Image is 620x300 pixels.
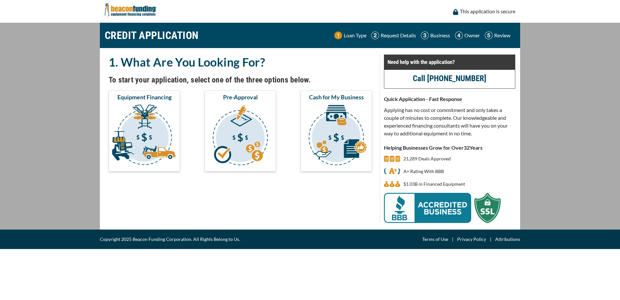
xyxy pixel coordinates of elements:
[105,26,199,45] h1: CREDIT APPLICATION
[223,93,258,101] span: Pre-Approval
[302,104,371,169] img: Cash for My Business
[334,31,342,39] img: Step 1
[309,93,364,101] span: Cash for My Business
[205,90,276,171] button: Pre-Approval
[384,106,515,137] p: Applying has no cost or commitment and only takes a couple of minutes to complete. Our knowledgea...
[430,31,450,39] p: Business
[403,180,465,188] p: $1.03B in Financed Equipment
[413,74,486,83] a: Call [PHONE_NUMBER]
[457,235,486,243] a: Privacy Policy
[384,144,515,152] p: Helping Businesses Grow for Over Years
[117,93,172,101] span: Equipment Financing
[486,235,495,243] span: |
[100,235,240,243] span: Copyright 2025 Beacon Funding Corporation. All Rights Belong to Us.
[464,144,470,151] span: 32
[384,193,501,223] img: BBB Acredited Business and SSL Protection
[344,31,366,39] p: Loan Type
[422,235,448,243] a: Terms of Use
[495,235,520,243] a: Attributions
[381,31,416,39] p: Request Details
[460,7,515,15] p: This application is secure
[448,235,457,243] span: |
[421,31,429,39] img: Step 3
[206,104,275,169] img: Pre-Approval
[371,31,379,39] img: Step 2
[109,55,372,69] h2: 1. What Are You Looking For?
[494,31,510,39] p: Review
[485,31,493,39] img: Step 5
[384,95,515,103] p: Quick Application - Fast Response
[109,90,180,171] button: Equipment Financing
[109,74,372,85] h4: To start your application, select one of the three options below.
[301,90,372,171] button: Cash for My Business
[455,31,463,39] img: Step 4
[453,9,458,15] img: lock icon to convery security
[464,31,480,39] p: Owner
[110,104,179,169] img: Equipment Financing
[403,155,451,163] p: 21,289 Deals Approved
[387,58,512,66] p: Need help with the application?
[403,168,444,175] p: A+ Rating With BBB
